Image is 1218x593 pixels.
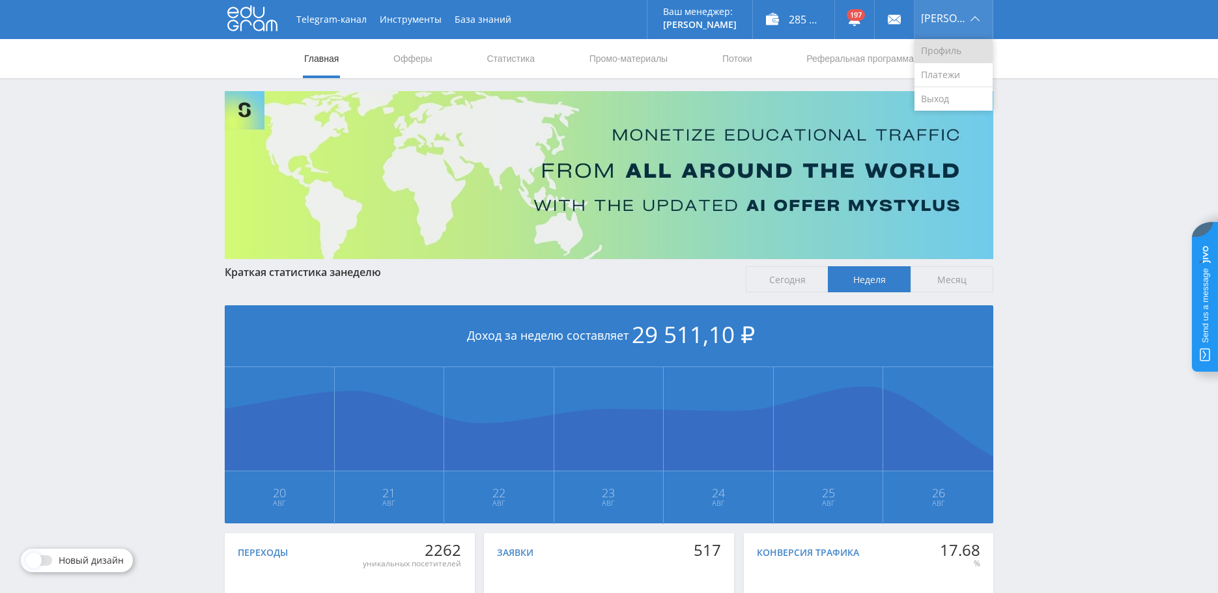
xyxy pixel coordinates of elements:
[445,488,553,498] span: 22
[363,541,461,559] div: 2262
[341,265,381,279] span: неделю
[363,559,461,569] div: уникальных посетителей
[335,498,444,508] span: Авг
[555,498,663,508] span: Авг
[663,7,737,17] p: Ваш менеджер:
[774,498,883,508] span: Авг
[774,488,883,498] span: 25
[225,305,993,367] div: Доход за неделю составляет
[884,488,993,498] span: 26
[485,39,536,78] a: Статистика
[225,498,333,508] span: Авг
[940,541,980,559] div: 17.68
[225,91,993,259] img: Banner
[884,498,993,508] span: Авг
[664,488,772,498] span: 24
[757,547,859,558] div: Конверсия трафика
[921,13,967,23] span: [PERSON_NAME]
[225,488,333,498] span: 20
[238,547,288,558] div: Переходы
[828,266,911,292] span: Неделя
[721,39,754,78] a: Потоки
[445,498,553,508] span: Авг
[694,541,721,559] div: 517
[914,87,993,111] a: Выход
[225,266,733,278] div: Краткая статистика за
[940,559,980,569] div: %
[335,488,444,498] span: 21
[497,547,533,558] div: Заявки
[303,39,340,78] a: Главная
[588,39,669,78] a: Промо-материалы
[663,20,737,30] p: [PERSON_NAME]
[911,266,993,292] span: Месяц
[746,266,829,292] span: Сегодня
[664,498,772,508] span: Авг
[914,39,993,63] a: Профиль
[59,555,124,566] span: Новый дизайн
[914,63,993,87] a: Платежи
[392,39,434,78] a: Офферы
[805,39,915,78] a: Реферальная программа
[632,319,755,350] span: 29 511,10 ₽
[555,488,663,498] span: 23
